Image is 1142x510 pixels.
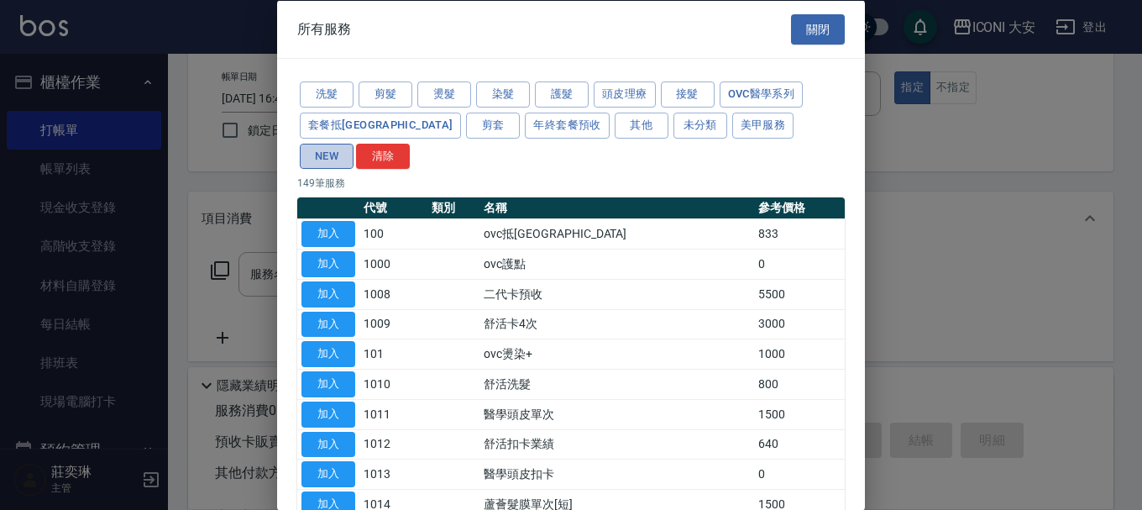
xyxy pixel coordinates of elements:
button: 加入 [301,371,355,397]
td: 800 [754,369,845,399]
td: ovc護點 [479,249,754,279]
button: 未分類 [673,112,727,138]
td: 1013 [359,459,427,489]
td: 0 [754,459,845,489]
td: 二代卡預收 [479,279,754,309]
button: 加入 [301,251,355,277]
td: 1000 [359,249,427,279]
button: 其他 [615,112,668,138]
button: 染髮 [476,81,530,108]
th: 參考價格 [754,197,845,219]
td: 5500 [754,279,845,309]
td: 1012 [359,429,427,460]
td: 舒活洗髮 [479,369,754,399]
button: 套餐抵[GEOGRAPHIC_DATA] [300,112,461,138]
td: ovc燙染+ [479,339,754,369]
td: 1000 [754,339,845,369]
th: 名稱 [479,197,754,219]
button: 清除 [356,143,410,169]
button: 加入 [301,311,355,337]
button: 關閉 [791,13,845,45]
td: 100 [359,218,427,249]
button: 護髮 [535,81,589,108]
button: 洗髮 [300,81,354,108]
button: 加入 [301,281,355,307]
td: 640 [754,429,845,460]
td: 833 [754,218,845,249]
td: ovc抵[GEOGRAPHIC_DATA] [479,218,754,249]
button: 燙髮 [417,81,471,108]
button: 年終套餐預收 [525,112,609,138]
td: 醫學頭皮單次 [479,399,754,429]
td: 舒活卡4次 [479,309,754,339]
button: NEW [300,143,354,169]
td: 101 [359,339,427,369]
td: 3000 [754,309,845,339]
button: 加入 [301,461,355,487]
td: 1500 [754,399,845,429]
button: 美甲服務 [732,112,794,138]
td: 1009 [359,309,427,339]
button: 加入 [301,341,355,367]
td: 醫學頭皮扣卡 [479,459,754,489]
button: 頭皮理療 [594,81,656,108]
td: 1010 [359,369,427,399]
td: 舒活扣卡業績 [479,429,754,460]
button: 加入 [301,431,355,457]
button: 接髮 [661,81,715,108]
button: 剪髮 [359,81,412,108]
th: 類別 [427,197,479,219]
td: 1011 [359,399,427,429]
th: 代號 [359,197,427,219]
p: 149 筆服務 [297,176,845,191]
td: 0 [754,249,845,279]
button: ovc醫學系列 [720,81,804,108]
td: 1008 [359,279,427,309]
button: 加入 [301,401,355,427]
button: 剪套 [466,112,520,138]
span: 所有服務 [297,20,351,37]
button: 加入 [301,221,355,247]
